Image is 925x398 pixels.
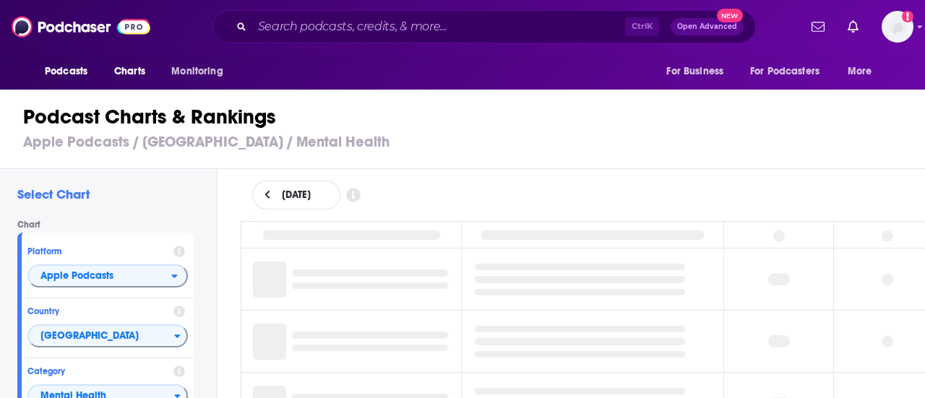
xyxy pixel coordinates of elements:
button: open menu [27,264,188,287]
span: Ctrl K [625,17,659,36]
button: Show profile menu [882,11,913,43]
span: More [848,61,872,82]
button: open menu [35,58,106,85]
div: Search podcasts, credits, & more... [212,10,756,43]
span: Monitoring [171,61,223,82]
span: [GEOGRAPHIC_DATA] [29,324,174,349]
h1: Podcast Charts & Rankings [23,104,914,130]
h4: Category [27,366,168,376]
span: Open Advanced [677,23,737,30]
button: open menu [741,58,840,85]
img: Podchaser - Follow, Share and Rate Podcasts [12,13,150,40]
h4: Platform [27,246,168,256]
button: open menu [656,58,741,85]
button: Countries [27,324,188,347]
a: Show notifications dropdown [842,14,864,39]
span: New [717,9,743,22]
input: Search podcasts, credits, & more... [252,15,625,38]
button: open menu [838,58,890,85]
svg: Add a profile image [902,11,913,22]
h3: Apple Podcasts / [GEOGRAPHIC_DATA] / Mental Health [23,133,914,151]
a: Show notifications dropdown [806,14,830,39]
span: Charts [114,61,145,82]
span: Podcasts [45,61,87,82]
img: User Profile [882,11,913,43]
h4: Chart [17,220,205,230]
span: Apple Podcasts [40,271,113,281]
h4: Country [27,306,168,316]
span: For Podcasters [750,61,819,82]
span: For Business [666,61,723,82]
button: Open AdvancedNew [671,18,744,35]
button: open menu [161,58,241,85]
span: [DATE] [282,190,311,200]
h2: Platforms [27,264,188,287]
span: Logged in as dbartlett [882,11,913,43]
h2: Select Chart [17,186,205,202]
a: Charts [105,58,154,85]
